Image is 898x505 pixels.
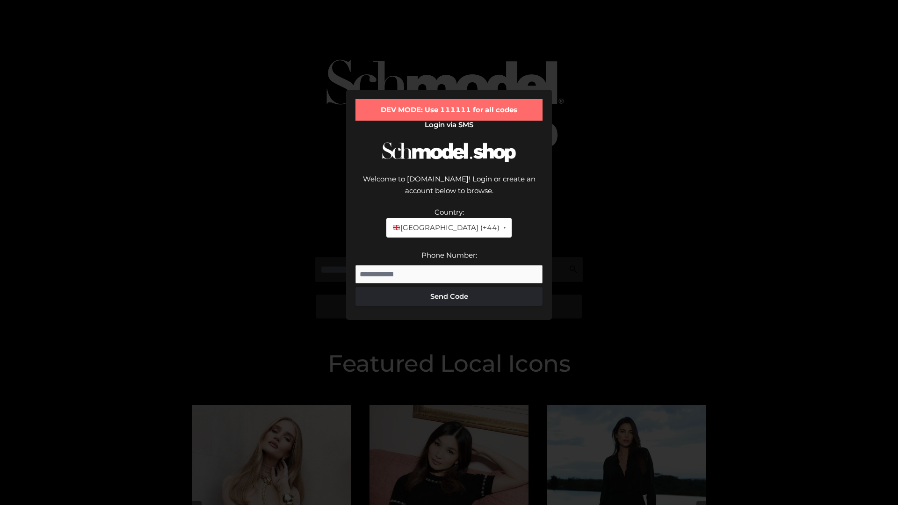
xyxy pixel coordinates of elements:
label: Country: [435,208,464,216]
div: Welcome to [DOMAIN_NAME]! Login or create an account below to browse. [355,173,543,206]
img: 🇬🇧 [393,224,400,231]
label: Phone Number: [421,251,477,260]
div: DEV MODE: Use 111111 for all codes [355,99,543,121]
img: Schmodel Logo [379,134,519,171]
button: Send Code [355,287,543,306]
h2: Login via SMS [355,121,543,129]
span: [GEOGRAPHIC_DATA] (+44) [392,222,499,234]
